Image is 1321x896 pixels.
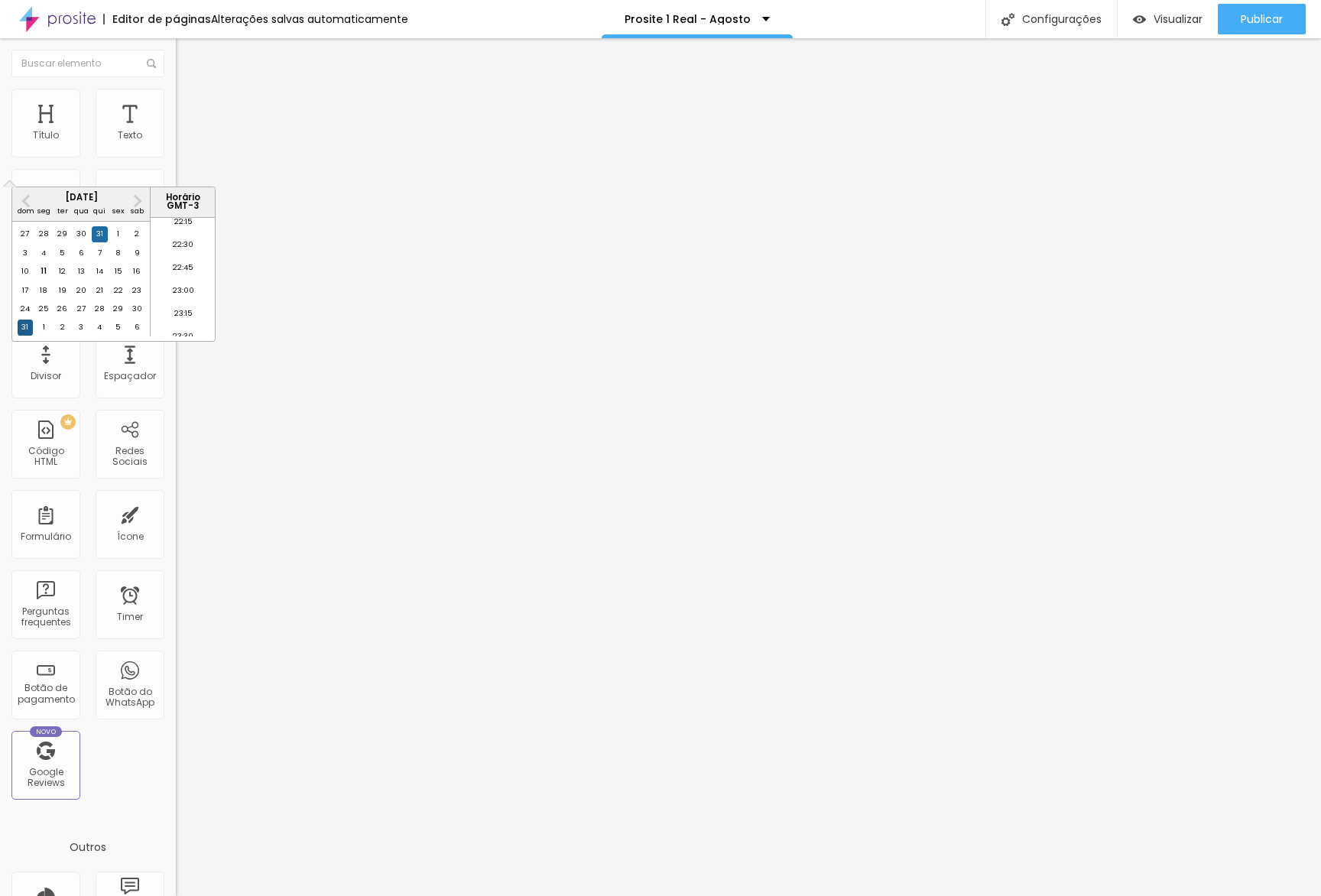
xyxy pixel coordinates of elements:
div: Choose quinta-feira, 31 de julho de 2025 [92,226,107,242]
button: Previous Month [14,189,38,213]
img: view-1.svg [1133,13,1146,26]
span: Publicar [1241,13,1283,25]
div: Choose quinta-feira, 7 de agosto de 2025 [92,245,107,261]
li: 22:15 [151,214,216,237]
div: Choose domingo, 10 de agosto de 2025 [18,264,33,279]
span: Visualizar [1154,13,1203,25]
iframe: Editor [176,38,1321,896]
div: seg [36,203,51,219]
p: GMT -3 [154,202,211,210]
div: Choose quarta-feira, 6 de agosto de 2025 [73,245,89,261]
div: Choose terça-feira, 29 de julho de 2025 [55,226,70,242]
div: Choose segunda-feira, 25 de agosto de 2025 [36,301,51,317]
div: Choose terça-feira, 12 de agosto de 2025 [55,264,70,279]
button: Next Month [125,189,150,213]
div: Choose sexta-feira, 22 de agosto de 2025 [111,283,126,298]
div: Título [33,130,59,141]
div: Choose domingo, 17 de agosto de 2025 [18,283,33,298]
div: Choose domingo, 27 de julho de 2025 [18,226,33,242]
div: ter [55,203,70,219]
p: Horário [154,193,211,202]
div: Choose quarta-feira, 3 de setembro de 2025 [73,320,89,335]
button: Visualizar [1118,4,1218,34]
li: 22:30 [151,237,216,260]
div: Choose sexta-feira, 15 de agosto de 2025 [111,264,126,279]
div: Choose sexta-feira, 8 de agosto de 2025 [111,245,126,261]
div: Choose quinta-feira, 21 de agosto de 2025 [92,283,107,298]
div: Alterações salvas automaticamente [211,14,408,24]
div: [DATE] [12,193,150,202]
div: Redes Sociais [99,446,160,468]
div: Choose terça-feira, 26 de agosto de 2025 [55,301,70,317]
div: qui [92,203,107,219]
div: Choose sábado, 6 de setembro de 2025 [129,320,144,335]
div: Choose terça-feira, 19 de agosto de 2025 [55,283,70,298]
div: Choose segunda-feira, 1 de setembro de 2025 [36,320,51,335]
div: Choose quinta-feira, 4 de setembro de 2025 [92,320,107,335]
div: Choose terça-feira, 5 de agosto de 2025 [55,245,70,261]
div: Choose sexta-feira, 5 de setembro de 2025 [111,320,126,335]
img: Icone [147,59,156,68]
div: sex [111,203,126,219]
div: Choose quarta-feira, 13 de agosto de 2025 [73,264,89,279]
div: Choose sábado, 2 de agosto de 2025 [129,226,144,242]
div: Choose sábado, 23 de agosto de 2025 [129,283,144,298]
div: Choose segunda-feira, 11 de agosto de 2025 [36,264,51,279]
div: Choose domingo, 31 de agosto de 2025 [18,320,33,335]
div: Botão do WhatsApp [99,687,160,709]
div: Choose sábado, 16 de agosto de 2025 [129,264,144,279]
div: Choose domingo, 3 de agosto de 2025 [18,245,33,261]
div: Choose sexta-feira, 1 de agosto de 2025 [111,226,126,242]
li: 23:00 [151,283,216,306]
div: Choose segunda-feira, 18 de agosto de 2025 [36,283,51,298]
div: Choose segunda-feira, 4 de agosto de 2025 [36,245,51,261]
div: Choose sábado, 9 de agosto de 2025 [129,245,144,261]
li: 22:45 [151,260,216,283]
div: Novo [30,726,63,737]
button: Publicar [1218,4,1306,34]
div: Google Reviews [15,767,76,789]
input: Buscar elemento [11,50,164,77]
div: month 2025-08 [16,226,147,337]
li: 23:30 [151,329,216,352]
div: qua [73,203,89,219]
div: Botão de pagamento [15,683,76,705]
div: Espaçador [104,371,156,381]
div: Editor de páginas [103,14,211,24]
div: Choose quarta-feira, 30 de julho de 2025 [73,226,89,242]
div: Divisor [31,371,61,381]
div: Texto [118,130,142,141]
div: Choose sábado, 30 de agosto de 2025 [129,301,144,317]
div: Código HTML [15,446,76,468]
div: Choose terça-feira, 2 de setembro de 2025 [55,320,70,335]
p: Prosite 1 Real - Agosto [625,14,751,24]
div: Choose quarta-feira, 27 de agosto de 2025 [73,301,89,317]
div: Choose segunda-feira, 28 de julho de 2025 [36,226,51,242]
div: Choose domingo, 24 de agosto de 2025 [18,301,33,317]
li: 23:15 [151,306,216,329]
div: Choose quinta-feira, 14 de agosto de 2025 [92,264,107,279]
div: Choose sexta-feira, 29 de agosto de 2025 [111,301,126,317]
div: Choose quinta-feira, 28 de agosto de 2025 [92,301,107,317]
div: Ícone [117,531,144,542]
div: Choose quarta-feira, 20 de agosto de 2025 [73,283,89,298]
div: Perguntas frequentes [15,606,76,628]
div: Timer [117,612,143,622]
img: Icone [1001,13,1014,26]
div: Formulário [21,531,71,542]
